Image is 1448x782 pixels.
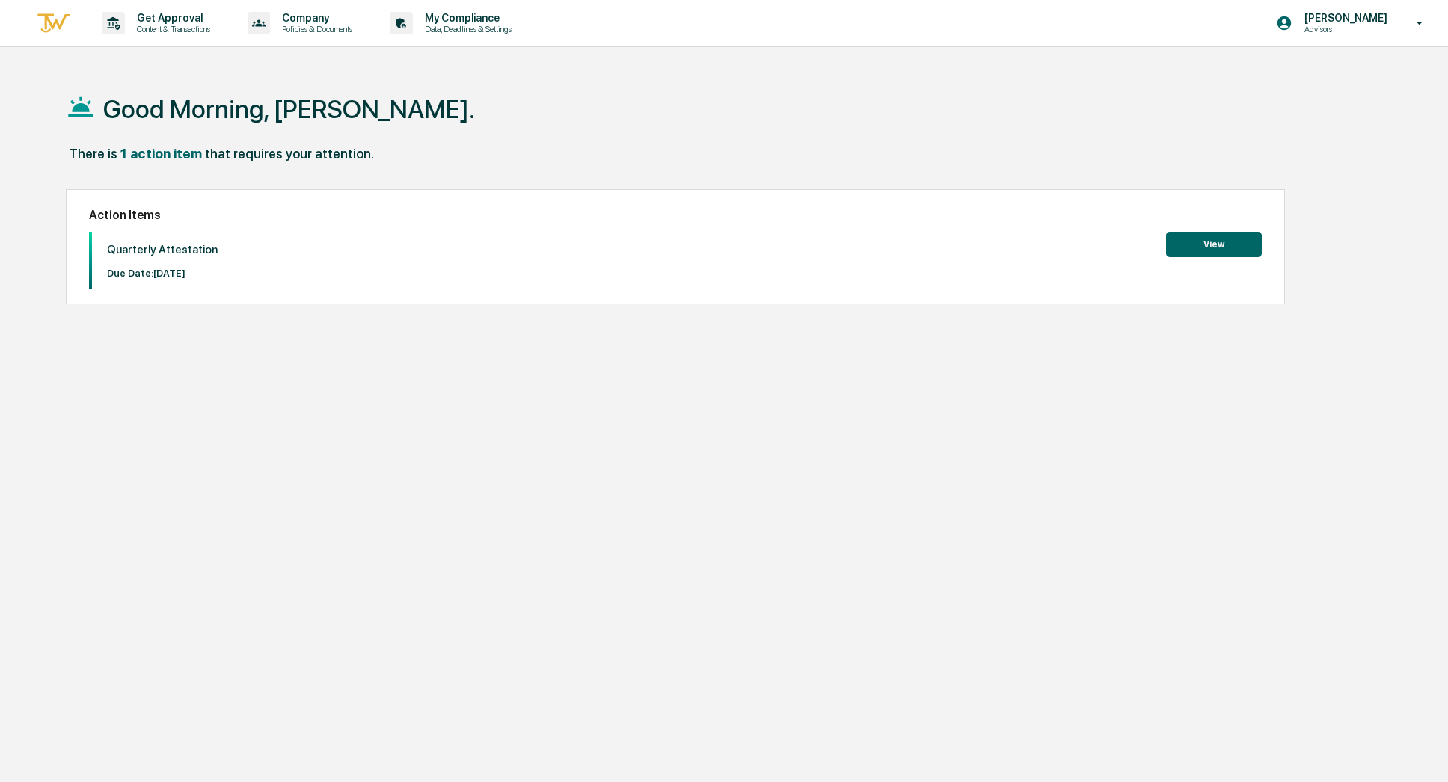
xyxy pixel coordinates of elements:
h1: Good Morning, [PERSON_NAME]. [103,94,475,124]
p: Get Approval [125,12,218,24]
p: My Compliance [413,12,519,24]
div: that requires your attention. [205,146,374,161]
h2: Action Items [89,208,1262,222]
p: Company [270,12,360,24]
p: Quarterly Attestation [107,243,218,256]
div: There is [69,146,117,161]
p: Content & Transactions [125,24,218,34]
a: View [1166,236,1262,250]
p: Advisors [1292,24,1395,34]
p: Data, Deadlines & Settings [413,24,519,34]
img: logo [36,11,72,36]
div: 1 action item [120,146,202,161]
p: Policies & Documents [270,24,360,34]
p: Due Date: [DATE] [107,268,218,279]
button: View [1166,232,1262,257]
p: [PERSON_NAME] [1292,12,1395,24]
